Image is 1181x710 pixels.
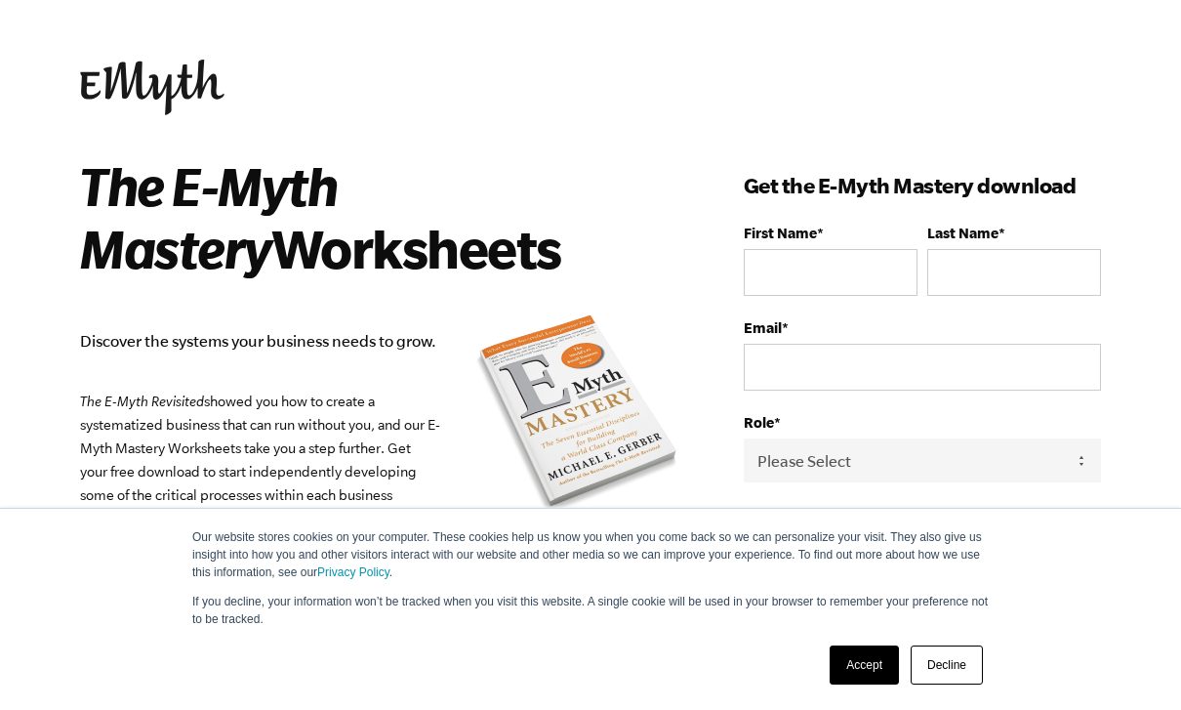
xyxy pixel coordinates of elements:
[744,506,1021,522] span: What were your gross revenues last year?
[80,394,204,409] em: The E-Myth Revisited
[80,390,685,530] p: showed you how to create a systematized business that can run without you, and our E-Myth Mastery...
[911,646,983,685] a: Decline
[80,154,657,279] h2: Worksheets
[80,328,685,355] p: Discover the systems your business needs to grow.
[192,528,989,581] p: Our website stores cookies on your computer. These cookies help us know you when you come back so...
[470,311,685,522] img: emyth mastery book summary
[744,319,782,336] span: Email
[317,565,389,579] a: Privacy Policy
[192,593,989,628] p: If you decline, your information won’t be tracked when you visit this website. A single cookie wi...
[744,414,774,431] span: Role
[80,60,224,115] img: EMyth
[830,646,899,685] a: Accept
[744,225,817,241] span: First Name
[744,170,1101,201] h3: Get the E-Myth Mastery download
[80,155,337,278] i: The E-Myth Mastery
[927,225,998,241] span: Last Name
